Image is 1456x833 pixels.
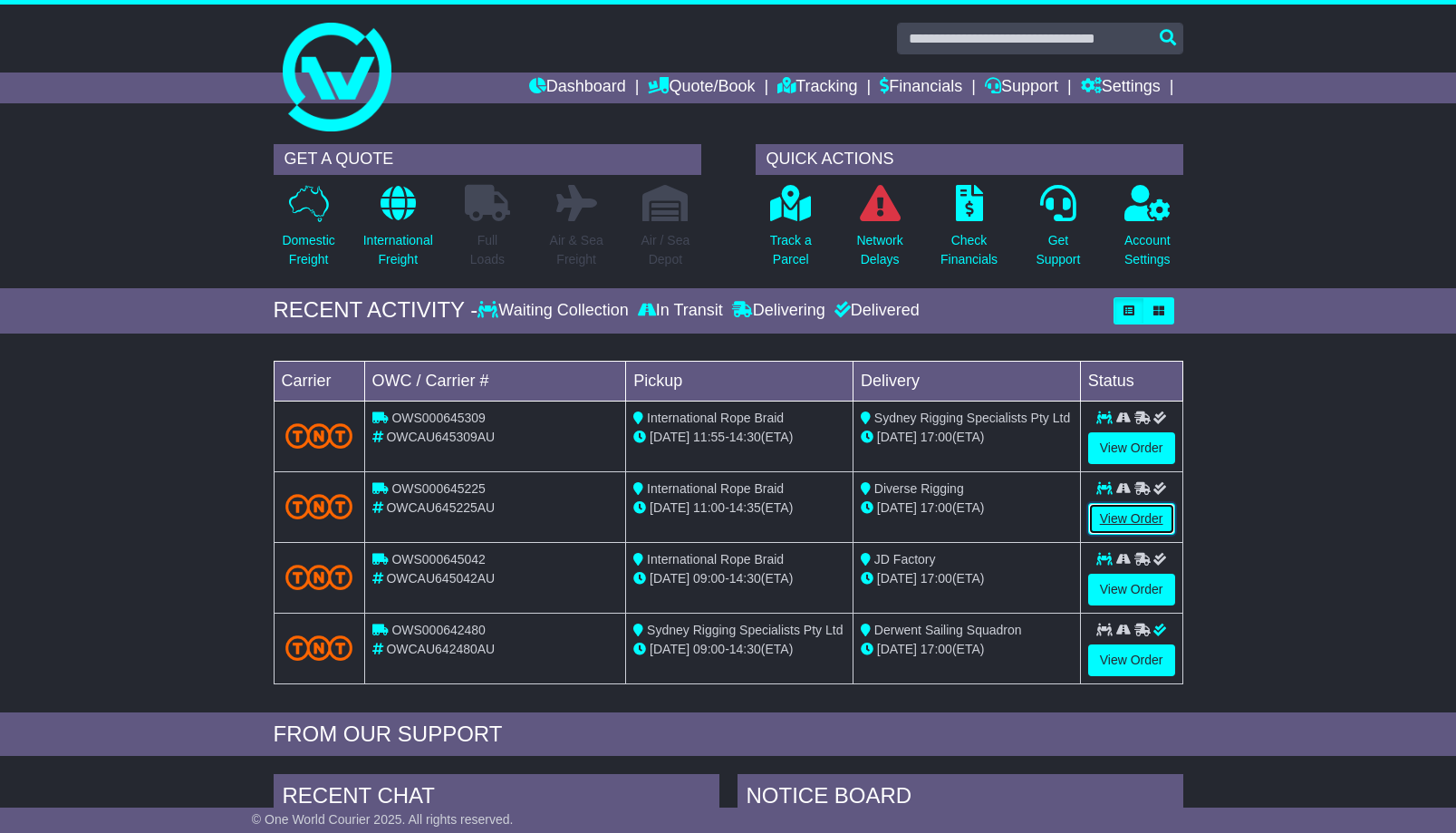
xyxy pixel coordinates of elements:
span: JD Factory [874,552,936,567]
div: (ETA) [861,428,1073,447]
span: OWCAU645309AU [386,430,495,444]
span: 14:30 [729,571,761,586]
td: Pickup [626,361,853,401]
a: View Order [1088,432,1175,464]
span: [DATE] [877,500,917,515]
div: Delivered [830,301,920,321]
span: OWS000645309 [391,411,486,425]
div: GET A QUOTE [274,144,701,175]
p: Get Support [1036,231,1080,269]
td: OWC / Carrier # [364,361,626,401]
div: - (ETA) [633,569,845,588]
p: Air / Sea Depot [641,231,690,269]
span: International Rope Braid [647,552,784,567]
div: FROM OUR SUPPORT [274,722,1183,748]
td: Carrier [274,361,364,401]
span: [DATE] [650,430,689,444]
p: Air & Sea Freight [550,231,603,269]
span: 14:30 [729,430,761,444]
span: Sydney Rigging Specialists Pty Ltd [874,411,1070,425]
p: Account Settings [1124,231,1171,269]
div: QUICK ACTIONS [756,144,1183,175]
span: 17:00 [921,571,952,586]
span: Diverse Rigging [874,481,964,496]
div: NOTICE BOARD [738,774,1183,823]
span: © One World Courier 2025. All rights reserved. [252,812,514,827]
a: NetworkDelays [855,184,903,279]
span: 09:00 [693,642,725,656]
div: Waiting Collection [477,301,632,321]
span: [DATE] [650,500,689,515]
span: [DATE] [877,642,917,656]
td: Delivery [853,361,1080,401]
span: International Rope Braid [647,481,784,496]
span: 17:00 [921,430,952,444]
a: Support [985,73,1058,103]
a: Tracking [777,73,857,103]
span: 11:55 [693,430,725,444]
img: TNT_Domestic.png [285,494,353,518]
a: View Order [1088,503,1175,535]
a: View Order [1088,574,1175,605]
span: 17:00 [921,500,952,515]
p: Network Delays [856,231,902,269]
a: Financials [880,73,962,103]
span: International Rope Braid [647,411,784,425]
div: RECENT CHAT [274,774,719,823]
span: OWCAU645042AU [386,571,495,586]
span: Sydney Rigging Specialists Pty Ltd [647,623,843,637]
a: CheckFinancials [940,184,998,279]
p: Check Financials [940,231,998,269]
span: 11:00 [693,500,725,515]
a: InternationalFreight [362,184,434,279]
span: 09:00 [693,571,725,586]
div: - (ETA) [633,640,845,659]
div: Delivering [728,301,830,321]
div: (ETA) [861,569,1073,588]
div: - (ETA) [633,499,845,518]
a: View Order [1088,644,1175,676]
img: TNT_Domestic.png [285,635,353,660]
span: 14:30 [729,642,761,656]
span: Derwent Sailing Squadron [874,623,1022,637]
p: Track a Parcel [770,231,812,269]
a: Track aParcel [769,184,813,279]
span: [DATE] [650,642,689,656]
div: RECENT ACTIVITY - [274,297,478,324]
div: (ETA) [861,499,1073,518]
span: OWS000642480 [391,623,486,637]
div: - (ETA) [633,428,845,447]
p: International Freight [363,231,433,269]
span: [DATE] [877,571,917,586]
td: Status [1080,361,1182,401]
a: GetSupport [1035,184,1081,279]
img: TNT_Domestic.png [285,423,353,448]
div: In Transit [633,301,728,321]
a: DomesticFreight [281,184,335,279]
span: OWCAU645225AU [386,500,495,515]
a: Quote/Book [648,73,755,103]
span: OWCAU642480AU [386,642,495,656]
a: Settings [1081,73,1161,103]
span: 17:00 [921,642,952,656]
div: (ETA) [861,640,1073,659]
a: Dashboard [529,73,626,103]
img: TNT_Domestic.png [285,565,353,589]
span: OWS000645225 [391,481,486,496]
a: AccountSettings [1123,184,1172,279]
p: Full Loads [465,231,510,269]
span: OWS000645042 [391,552,486,567]
span: [DATE] [877,430,917,444]
span: 14:35 [729,500,761,515]
p: Domestic Freight [282,231,334,269]
span: [DATE] [650,571,689,586]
